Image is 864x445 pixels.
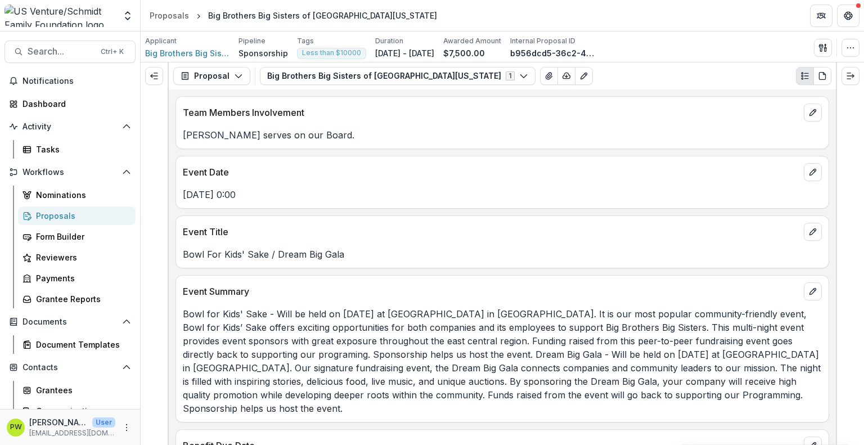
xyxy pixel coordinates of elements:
nav: breadcrumb [145,7,442,24]
p: User [92,417,115,428]
button: Expand right [841,67,859,85]
div: Dashboard [22,98,127,110]
a: Form Builder [18,227,136,246]
div: Communications [36,405,127,417]
span: Workflows [22,168,118,177]
a: Grantee Reports [18,290,136,308]
button: edit [804,223,822,241]
button: edit [804,163,822,181]
p: Duration [375,36,403,46]
a: Grantees [18,381,136,399]
p: [PERSON_NAME] [29,416,88,428]
button: Open Activity [4,118,136,136]
div: Proposals [36,210,127,222]
p: Event Date [183,165,799,179]
button: edit [804,282,822,300]
a: Dashboard [4,95,136,113]
div: Document Templates [36,339,127,350]
a: Document Templates [18,335,136,354]
p: [DATE] 0:00 [183,188,822,201]
p: Sponsorship [238,47,288,59]
button: Edit as form [575,67,593,85]
button: Expand left [145,67,163,85]
p: b956dcd5-36c2-47b6-8c65-b5b645b82b83 [510,47,595,59]
div: Grantee Reports [36,293,127,305]
span: Less than $10000 [302,49,361,57]
a: Proposals [145,7,193,24]
button: edit [804,104,822,122]
div: Nominations [36,189,127,201]
img: US Venture/Schmidt Family Foundation logo [4,5,115,27]
span: Notifications [22,77,131,86]
a: Nominations [18,186,136,204]
span: Documents [22,317,118,327]
p: [EMAIL_ADDRESS][DOMAIN_NAME] [29,428,115,438]
div: Proposals [150,10,189,21]
button: Notifications [4,72,136,90]
p: Applicant [145,36,177,46]
div: Payments [36,272,127,284]
a: Payments [18,269,136,287]
a: Communications [18,402,136,420]
p: Awarded Amount [443,36,501,46]
a: Proposals [18,206,136,225]
button: More [120,421,133,434]
div: Form Builder [36,231,127,242]
div: Ctrl + K [98,46,126,58]
a: Tasks [18,140,136,159]
button: Search... [4,41,136,63]
span: Contacts [22,363,118,372]
div: Parker Wolf [10,424,22,431]
p: [PERSON_NAME] serves on our Board. [183,128,822,142]
p: Team Members Involvement [183,106,799,119]
div: Big Brothers Big Sisters of [GEOGRAPHIC_DATA][US_STATE] [208,10,437,21]
button: Open Documents [4,313,136,331]
span: Activity [22,122,118,132]
div: Tasks [36,143,127,155]
button: Plaintext view [796,67,814,85]
span: Search... [28,46,94,57]
p: Bowl for Kids' Sake - Will be held on [DATE] at [GEOGRAPHIC_DATA] in [GEOGRAPHIC_DATA]. It is our... [183,307,822,415]
p: Internal Proposal ID [510,36,575,46]
button: Open entity switcher [120,5,136,27]
div: Reviewers [36,251,127,263]
button: Partners [810,5,832,27]
p: Pipeline [238,36,265,46]
p: Bowl For Kids' Sake / Dream Big Gala [183,248,822,261]
button: Open Workflows [4,163,136,181]
p: Event Title [183,225,799,239]
p: [DATE] - [DATE] [375,47,434,59]
button: PDF view [813,67,831,85]
button: Open Contacts [4,358,136,376]
button: Get Help [837,5,859,27]
button: Proposal [173,67,250,85]
a: Big Brothers Big Sisters of [GEOGRAPHIC_DATA][US_STATE] [145,47,229,59]
button: View Attached Files [540,67,558,85]
a: Reviewers [18,248,136,267]
p: $7,500.00 [443,47,485,59]
button: Big Brothers Big Sisters of [GEOGRAPHIC_DATA][US_STATE]1 [260,67,535,85]
p: Event Summary [183,285,799,298]
p: Tags [297,36,314,46]
div: Grantees [36,384,127,396]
